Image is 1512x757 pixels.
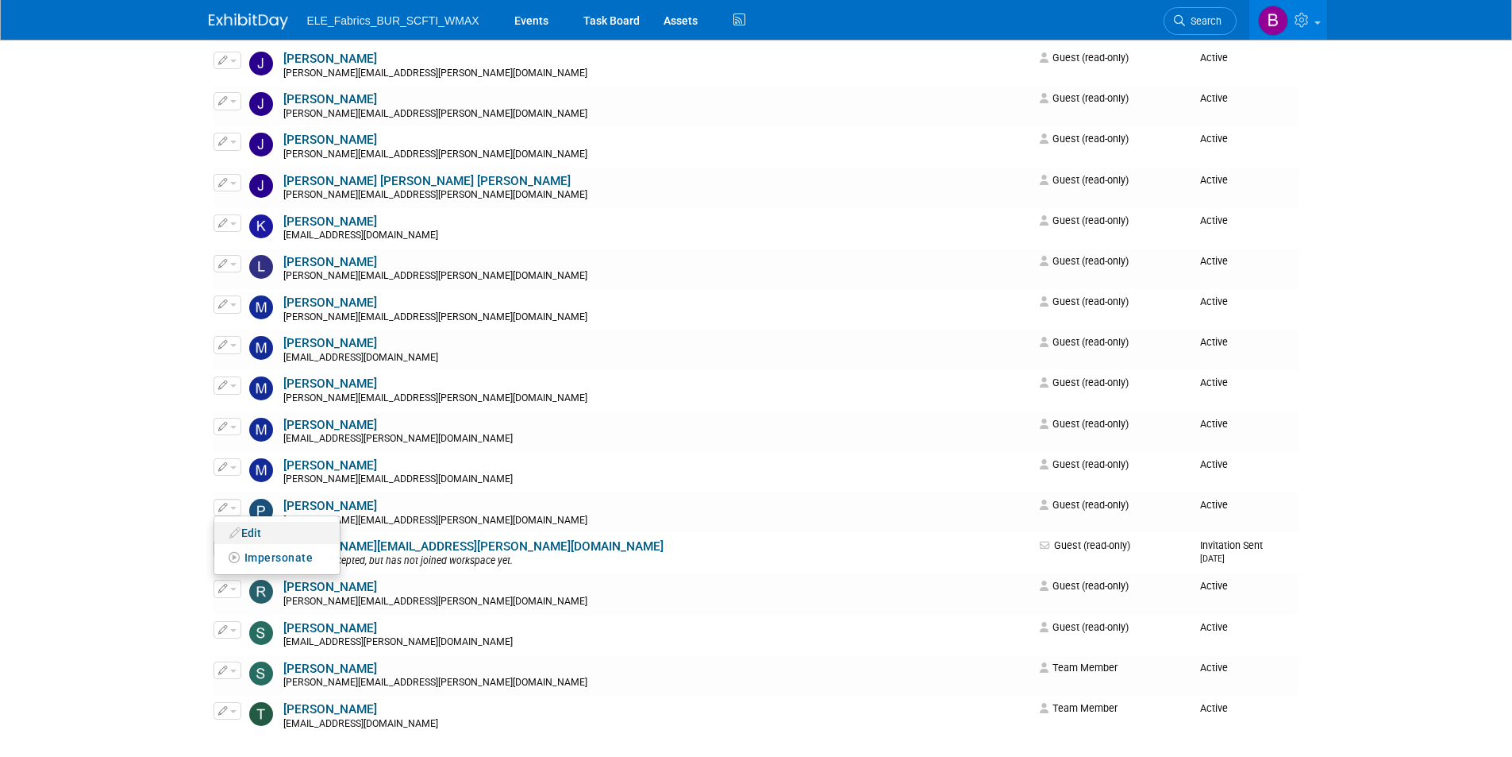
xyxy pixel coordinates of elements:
span: Active [1200,133,1228,145]
span: Guest (read-only) [1040,621,1129,633]
a: Search [1164,7,1237,35]
a: [PERSON_NAME] [283,133,377,147]
div: [PERSON_NAME][EMAIL_ADDRESS][PERSON_NAME][DOMAIN_NAME] [283,149,1030,161]
span: Guest (read-only) [1040,499,1129,511]
img: Montea Goldsmith [249,418,273,442]
span: Guest (read-only) [1040,52,1129,64]
span: Guest (read-only) [1040,418,1129,430]
a: [PERSON_NAME] [283,214,377,229]
span: Active [1200,702,1228,714]
img: Marta Domenech [249,295,273,319]
span: Active [1200,499,1228,511]
img: Richard Lawrence [249,580,273,604]
span: Active [1200,52,1228,64]
img: ExhibitDay [209,14,288,29]
img: Mike Strader [249,377,273,400]
a: [PERSON_NAME] [283,52,377,66]
img: John Pierce [249,133,273,156]
span: Guest (read-only) [1040,336,1129,348]
span: Active [1200,214,1228,226]
span: Guest (read-only) [1040,255,1129,267]
span: Invitation Sent [1200,539,1263,564]
div: [PERSON_NAME][EMAIL_ADDRESS][PERSON_NAME][DOMAIN_NAME] [283,677,1030,689]
img: Paige Stover [249,499,273,523]
span: Active [1200,255,1228,267]
a: [PERSON_NAME] [283,336,377,350]
span: Impersonate [244,551,314,564]
div: [EMAIL_ADDRESS][PERSON_NAME][DOMAIN_NAME] [283,636,1030,649]
span: Active [1200,377,1228,388]
img: Morgan Price [249,458,273,482]
div: Invitation accepted, but has not joined workspace yet. [283,555,1030,568]
a: [PERSON_NAME] [283,295,377,310]
span: Active [1200,295,1228,307]
span: Active [1200,92,1228,104]
a: [PERSON_NAME] [283,702,377,716]
span: Active [1200,418,1228,430]
img: Jamie Reid [249,52,273,75]
span: Active [1200,336,1228,348]
a: [PERSON_NAME] [283,418,377,432]
span: Active [1200,458,1228,470]
a: [PERSON_NAME] [283,580,377,594]
span: Guest (read-only) [1040,295,1129,307]
div: [PERSON_NAME][EMAIL_ADDRESS][PERSON_NAME][DOMAIN_NAME] [283,311,1030,324]
a: [PERSON_NAME] [283,377,377,391]
button: Impersonate [222,547,321,569]
img: Brystol Cheek [1258,6,1288,36]
span: Active [1200,580,1228,592]
a: [PERSON_NAME] [283,621,377,635]
span: Guest (read-only) [1040,174,1129,186]
span: Guest (read-only) [1040,214,1129,226]
span: Guest (read-only) [1040,458,1129,470]
img: Lynne Richardson [249,255,273,279]
div: [PERSON_NAME][EMAIL_ADDRESS][PERSON_NAME][DOMAIN_NAME] [283,515,1030,527]
div: [EMAIL_ADDRESS][DOMAIN_NAME] [283,230,1030,242]
a: Edit [214,522,340,544]
div: [PERSON_NAME][EMAIL_ADDRESS][DOMAIN_NAME] [283,473,1030,486]
img: Matt Rose [249,336,273,360]
span: Active [1200,621,1228,633]
a: [PERSON_NAME] [283,458,377,473]
a: [PERSON_NAME][EMAIL_ADDRESS][PERSON_NAME][DOMAIN_NAME] [283,539,664,554]
div: [EMAIL_ADDRESS][PERSON_NAME][DOMAIN_NAME] [283,433,1030,446]
span: Guest (read-only) [1040,133,1129,145]
div: [EMAIL_ADDRESS][DOMAIN_NAME] [283,352,1030,365]
span: ELE_Fabrics_BUR_SCFTI_WMAX [307,14,479,27]
span: Active [1200,662,1228,674]
div: [PERSON_NAME][EMAIL_ADDRESS][PERSON_NAME][DOMAIN_NAME] [283,392,1030,405]
div: [PERSON_NAME][EMAIL_ADDRESS][PERSON_NAME][DOMAIN_NAME] [283,189,1030,202]
img: Thahsa Vanlor [249,702,273,726]
a: [PERSON_NAME] [283,92,377,106]
img: Sascha Mueller [249,621,273,645]
span: Guest (read-only) [1040,92,1129,104]
img: John Guan [249,92,273,116]
div: [PERSON_NAME][EMAIL_ADDRESS][PERSON_NAME][DOMAIN_NAME] [283,108,1030,121]
a: [PERSON_NAME] [PERSON_NAME] [PERSON_NAME] [283,174,571,188]
small: [DATE] [1200,554,1225,564]
span: Guest (read-only) [1040,580,1129,592]
img: Scott Furash [249,662,273,686]
span: Search [1185,15,1222,27]
span: Active [1200,174,1228,186]
div: [PERSON_NAME][EMAIL_ADDRESS][PERSON_NAME][DOMAIN_NAME] [283,270,1030,283]
div: [PERSON_NAME][EMAIL_ADDRESS][PERSON_NAME][DOMAIN_NAME] [283,596,1030,608]
a: [PERSON_NAME] [283,499,377,513]
div: [PERSON_NAME][EMAIL_ADDRESS][PERSON_NAME][DOMAIN_NAME] [283,68,1030,80]
span: Team Member [1040,662,1118,674]
span: Team Member [1040,702,1118,714]
a: [PERSON_NAME] [283,255,377,269]
div: [EMAIL_ADDRESS][DOMAIN_NAME] [283,718,1030,731]
img: Karli Wolf [249,214,273,238]
img: JUAN CARLOS GONZALEZ REYES [249,174,273,198]
a: [PERSON_NAME] [283,662,377,676]
span: Guest (read-only) [1040,539,1130,551]
span: Guest (read-only) [1040,377,1129,388]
